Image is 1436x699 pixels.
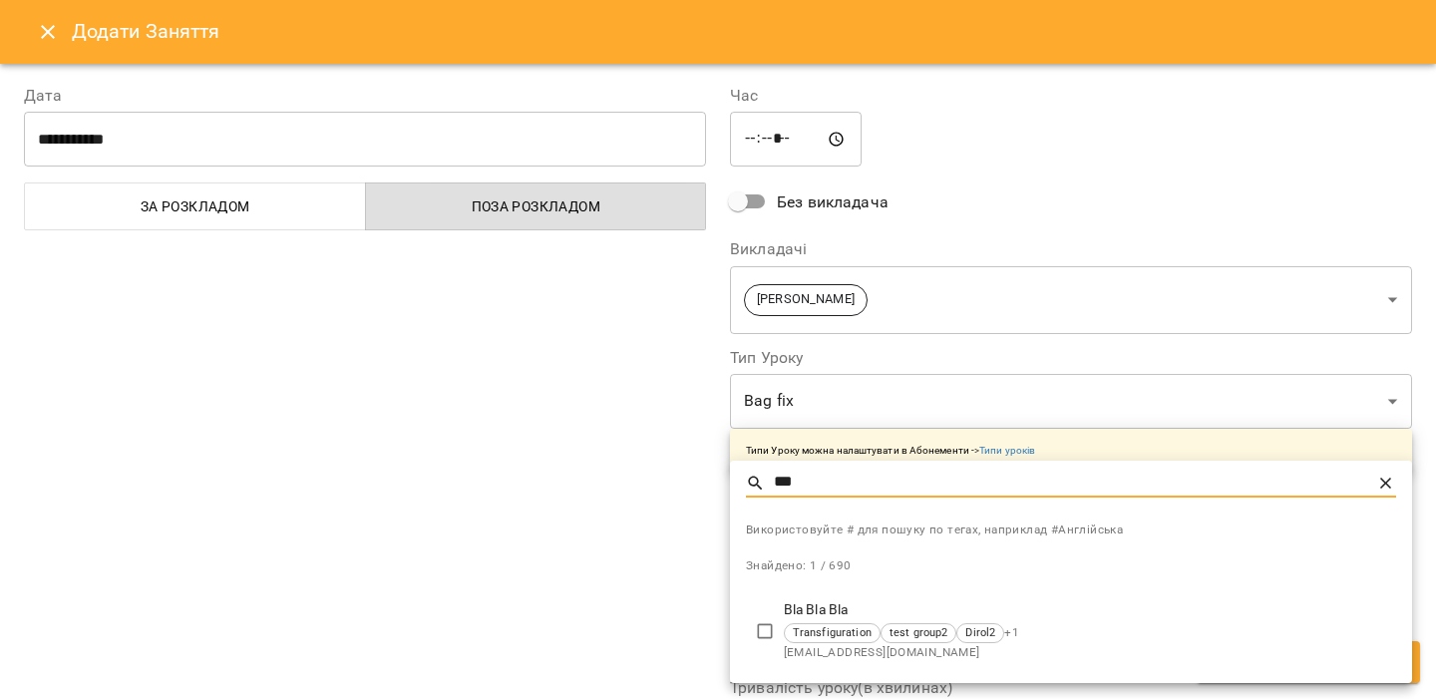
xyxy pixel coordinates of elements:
[1004,623,1019,643] span: + 1
[784,643,1396,663] span: [EMAIL_ADDRESS][DOMAIN_NAME]
[784,600,1396,620] p: Bla Bla Bla
[746,521,1396,540] span: Використовуйте # для пошуку по тегах, наприклад #Англійська
[746,558,852,572] span: Знайдено: 1 / 690
[882,625,956,642] span: test group2
[957,625,1003,642] span: Dirol2
[785,625,880,642] span: Transfiguration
